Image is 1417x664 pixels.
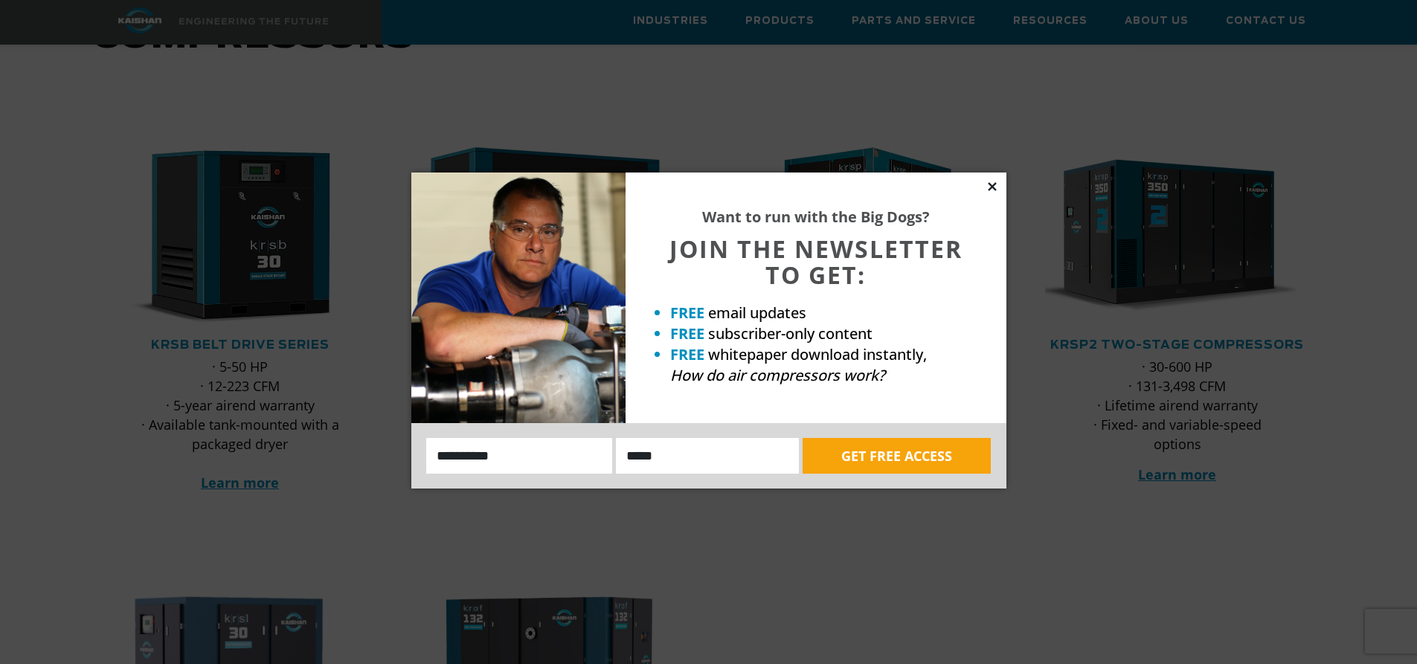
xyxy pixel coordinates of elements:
button: Close [986,180,999,193]
button: GET FREE ACCESS [803,438,991,474]
span: email updates [708,303,806,323]
span: whitepaper download instantly, [708,344,927,364]
strong: FREE [670,303,704,323]
em: How do air compressors work? [670,365,885,385]
strong: Want to run with the Big Dogs? [702,207,930,227]
input: Email [616,438,799,474]
strong: FREE [670,344,704,364]
span: JOIN THE NEWSLETTER TO GET: [669,233,963,291]
strong: FREE [670,323,704,344]
span: subscriber-only content [708,323,873,344]
input: Name: [426,438,613,474]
